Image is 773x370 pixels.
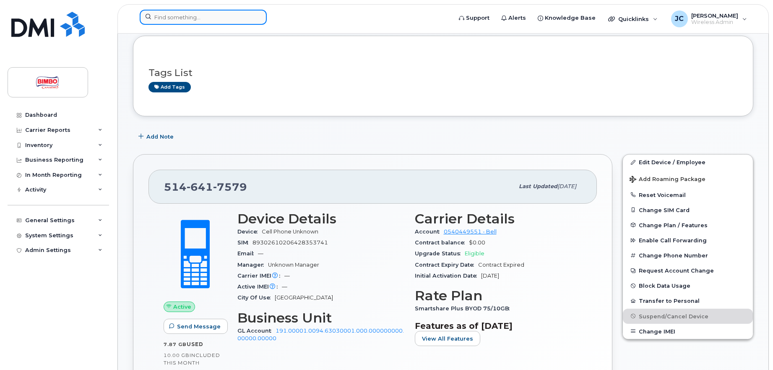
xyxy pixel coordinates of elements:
[177,323,221,331] span: Send Message
[639,237,707,244] span: Enable Call Forwarding
[173,303,191,311] span: Active
[213,181,247,193] span: 7579
[415,321,582,331] h3: Features as of [DATE]
[519,183,557,189] span: Last updated
[415,331,480,346] button: View All Features
[237,262,268,268] span: Manager
[623,248,753,263] button: Change Phone Number
[133,129,181,144] button: Add Note
[415,228,444,235] span: Account
[466,14,489,22] span: Support
[623,170,753,187] button: Add Roaming Package
[495,10,532,26] a: Alerts
[148,68,738,78] h3: Tags List
[237,328,276,334] span: GL Account
[508,14,526,22] span: Alerts
[275,294,333,301] span: [GEOGRAPHIC_DATA]
[237,310,405,325] h3: Business Unit
[630,176,705,184] span: Add Roaming Package
[623,233,753,248] button: Enable Call Forwarding
[557,183,576,189] span: [DATE]
[237,328,404,341] a: 191.00001.0094.63030001.000.000000000.00000.00000
[691,12,738,19] span: [PERSON_NAME]
[164,319,228,334] button: Send Message
[148,82,191,92] a: Add tags
[469,239,485,246] span: $0.00
[164,352,190,358] span: 10.00 GB
[415,262,478,268] span: Contract Expiry Date
[415,211,582,226] h3: Carrier Details
[164,352,220,366] span: included this month
[623,309,753,324] button: Suspend/Cancel Device
[415,273,481,279] span: Initial Activation Date
[623,155,753,170] a: Edit Device / Employee
[415,288,582,303] h3: Rate Plan
[675,14,684,24] span: JC
[237,239,252,246] span: SIM
[237,294,275,301] span: City Of Use
[623,263,753,278] button: Request Account Change
[187,341,203,347] span: used
[545,14,596,22] span: Knowledge Base
[284,273,290,279] span: —
[623,293,753,308] button: Transfer to Personal
[415,239,469,246] span: Contract balance
[164,341,187,347] span: 7.87 GB
[422,335,473,343] span: View All Features
[415,305,514,312] span: Smartshare Plus BYOD 75/10GB
[623,278,753,293] button: Block Data Usage
[532,10,601,26] a: Knowledge Base
[140,10,267,25] input: Find something...
[268,262,319,268] span: Unknown Manager
[691,19,738,26] span: Wireless Admin
[282,283,287,290] span: —
[602,10,664,27] div: Quicklinks
[444,228,497,235] a: 0540449551 - Bell
[187,181,213,193] span: 641
[453,10,495,26] a: Support
[164,181,247,193] span: 514
[146,133,174,141] span: Add Note
[623,324,753,339] button: Change IMEI
[237,228,262,235] span: Device
[237,211,405,226] h3: Device Details
[639,313,708,319] span: Suspend/Cancel Device
[262,228,318,235] span: Cell Phone Unknown
[618,16,649,22] span: Quicklinks
[665,10,753,27] div: Jeff Cantone
[258,250,263,257] span: —
[252,239,328,246] span: 89302610206428353741
[623,218,753,233] button: Change Plan / Features
[639,222,708,228] span: Change Plan / Features
[237,273,284,279] span: Carrier IMEI
[481,273,499,279] span: [DATE]
[623,187,753,202] button: Reset Voicemail
[465,250,484,257] span: Eligible
[237,283,282,290] span: Active IMEI
[415,250,465,257] span: Upgrade Status
[237,250,258,257] span: Email
[623,202,753,218] button: Change SIM Card
[478,262,524,268] span: Contract Expired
